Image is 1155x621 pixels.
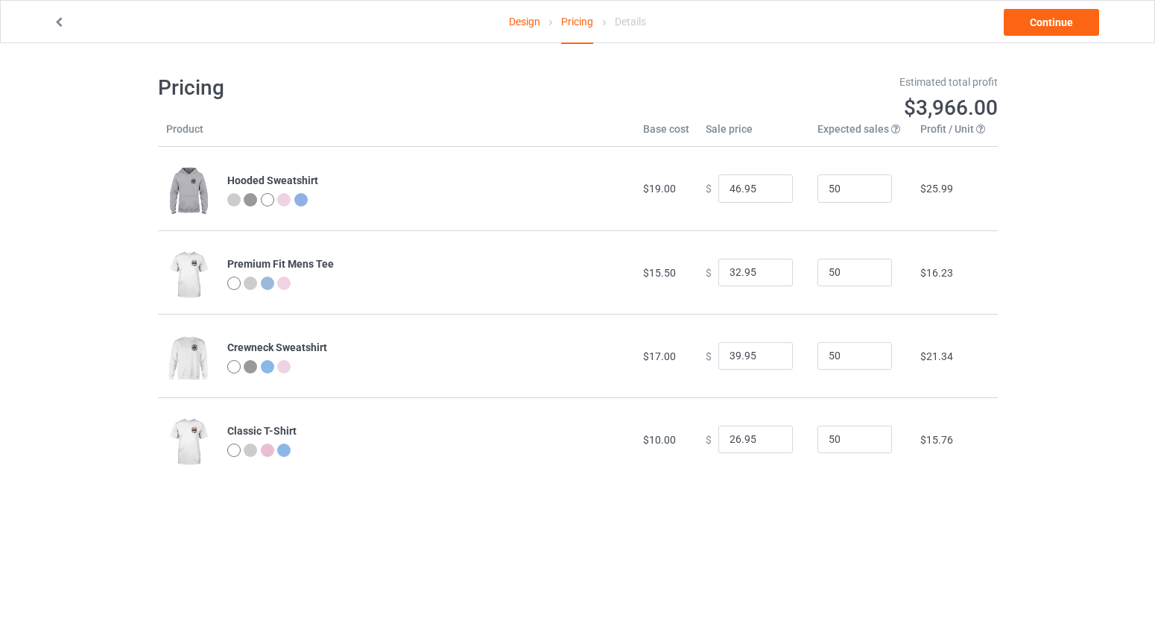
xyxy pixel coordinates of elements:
th: Base cost [635,122,697,147]
b: Classic T-Shirt [227,425,297,437]
span: $ [706,266,712,278]
div: Estimated total profit [588,75,998,89]
span: $ [706,350,712,362]
span: $15.76 [920,434,953,446]
span: $ [706,433,712,445]
span: $16.23 [920,267,953,279]
a: Continue [1004,9,1099,36]
th: Sale price [697,122,809,147]
span: $21.34 [920,350,953,362]
th: Product [158,122,219,147]
b: Hooded Sweatshirt [227,174,318,186]
h1: Pricing [158,75,568,101]
div: Details [615,1,646,42]
span: $10.00 [643,434,676,446]
div: Pricing [561,1,593,44]
span: $19.00 [643,183,676,195]
span: $17.00 [643,350,676,362]
th: Profit / Unit [912,122,997,147]
span: $ [706,183,712,195]
th: Expected sales [809,122,912,147]
a: Design [509,1,540,42]
b: Premium Fit Mens Tee [227,258,334,270]
span: $25.99 [920,183,953,195]
span: $15.50 [643,267,676,279]
b: Crewneck Sweatshirt [227,341,327,353]
span: $3,966.00 [904,95,998,120]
